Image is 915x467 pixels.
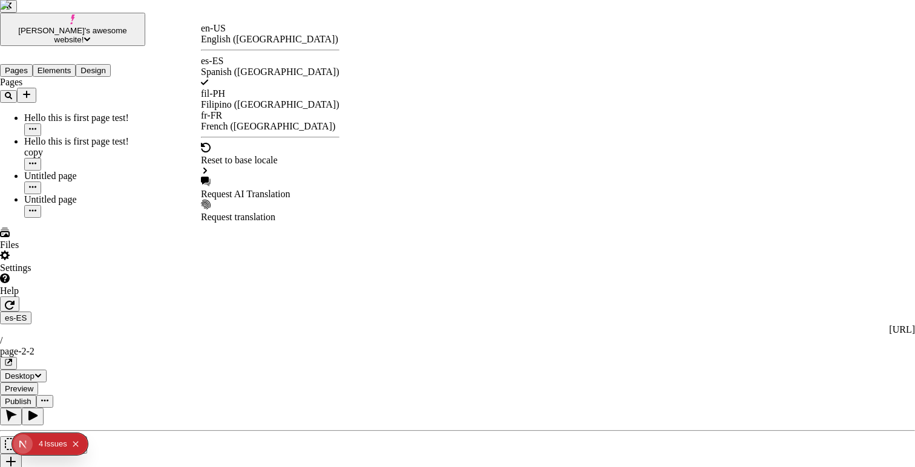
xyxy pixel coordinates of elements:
div: es-ES [201,56,339,67]
div: Reset to base locale [201,155,339,166]
div: Open locale picker [201,23,339,223]
div: English ([GEOGRAPHIC_DATA]) [201,34,339,45]
div: French ([GEOGRAPHIC_DATA]) [201,121,339,132]
div: en-US [201,23,339,34]
div: Request translation [201,212,339,223]
div: Spanish ([GEOGRAPHIC_DATA]) [201,67,339,77]
p: Cookie Test Route [5,10,177,21]
div: fr-FR [201,110,339,121]
div: Request AI Translation [201,189,339,200]
div: Filipino ([GEOGRAPHIC_DATA]) [201,99,339,110]
div: fil-PH [201,88,339,99]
